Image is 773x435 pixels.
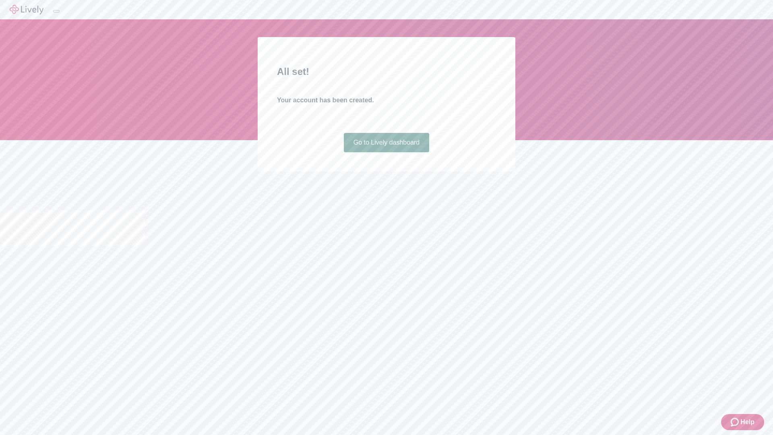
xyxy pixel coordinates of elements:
[277,64,496,79] h2: All set!
[53,10,60,12] button: Log out
[277,95,496,105] h4: Your account has been created.
[740,417,754,427] span: Help
[10,5,43,14] img: Lively
[721,414,764,430] button: Zendesk support iconHelp
[731,417,740,427] svg: Zendesk support icon
[344,133,430,152] a: Go to Lively dashboard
